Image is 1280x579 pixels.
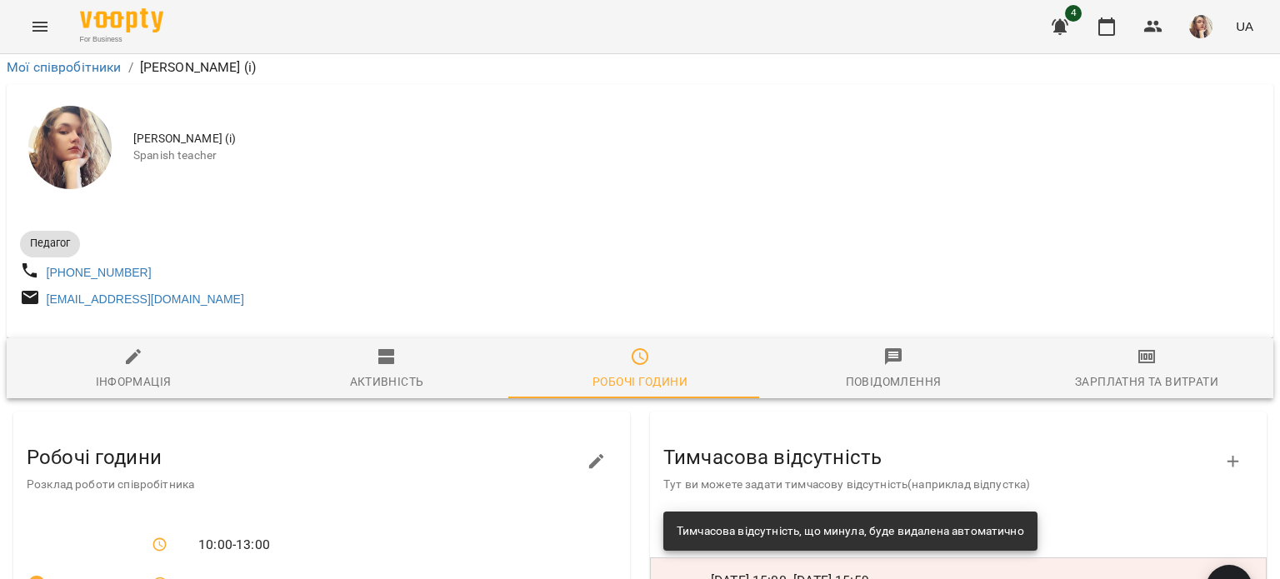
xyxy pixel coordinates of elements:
[677,517,1024,547] div: Тимчасова відсутність, що минула, буде видалена автоматично
[28,106,112,189] img: Івашура Анна Вікторівна (і)
[846,372,942,392] div: Повідомлення
[47,292,244,306] a: [EMAIL_ADDRESS][DOMAIN_NAME]
[20,236,80,251] span: Педагог
[663,447,1227,468] h3: Тимчасова відсутність
[1075,372,1218,392] div: Зарплатня та Витрати
[80,8,163,32] img: Voopty Logo
[140,57,257,77] p: [PERSON_NAME] (і)
[80,34,163,45] span: For Business
[663,477,1227,493] p: Тут ви можете задати тимчасову відсутність(наприклад відпустка)
[1189,15,1212,38] img: 81cb2171bfcff7464404e752be421e56.JPG
[128,57,133,77] li: /
[198,535,270,555] span: 10:00 - 13:00
[350,372,424,392] div: Активність
[1065,5,1082,22] span: 4
[7,57,1273,77] nav: breadcrumb
[7,59,122,75] a: Мої співробітники
[592,372,687,392] div: Робочі години
[133,131,1260,147] span: [PERSON_NAME] (і)
[20,7,60,47] button: Menu
[27,477,590,493] p: Розклад роботи співробітника
[96,372,172,392] div: Інформація
[1236,17,1253,35] span: UA
[1229,11,1260,42] button: UA
[47,266,152,279] a: [PHONE_NUMBER]
[133,147,1260,164] span: Spanish teacher
[27,447,590,468] h3: Робочі години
